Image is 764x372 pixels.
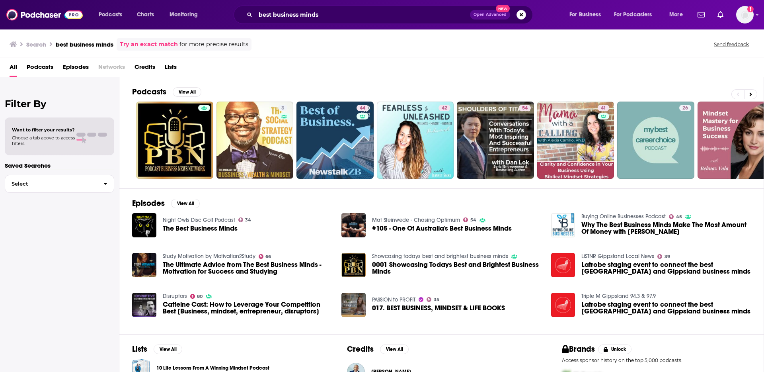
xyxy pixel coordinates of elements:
h2: Podcasts [132,87,166,97]
span: Podcasts [99,9,122,20]
a: 41 [598,105,609,111]
a: LiSTNR Gippsland Local News [581,253,654,260]
a: 66 [259,254,271,259]
a: 3 [278,105,287,111]
img: User Profile [736,6,754,23]
a: Caffeine Cast: How to Leverage Your Competition Best [Business, mindset, entrepreneur, disruptors] [163,301,332,315]
a: CreditsView All [347,344,409,354]
img: The Ultimate Advice from The Best Business Minds - Motivation for Success and Studying [132,253,156,277]
span: Networks [98,61,125,77]
a: Podcasts [27,61,53,77]
img: Latrobe staging event to connect the best Melbourne and Gippsland business minds [551,293,575,317]
img: The Best Business Minds [132,213,156,237]
a: 54 [519,105,531,111]
a: 54 [463,217,476,222]
img: Caffeine Cast: How to Leverage Your Competition Best [Business, mindset, entrepreneur, disruptors] [132,293,156,317]
a: Podchaser - Follow, Share and Rate Podcasts [6,7,83,22]
span: 54 [522,104,528,112]
h2: Credits [347,344,374,354]
a: 44 [357,105,368,111]
a: Try an exact match [120,40,178,49]
span: 42 [442,104,447,112]
span: 41 [601,104,606,112]
a: Show notifications dropdown [694,8,708,22]
a: 35 [427,297,439,302]
span: Open Advanced [474,13,507,17]
button: Open AdvancedNew [470,10,510,20]
a: Charts [132,8,159,21]
button: View All [171,199,200,208]
span: 44 [360,104,365,112]
span: Latrobe staging event to connect the best [GEOGRAPHIC_DATA] and Gippsland business minds [581,261,751,275]
button: View All [154,345,182,354]
span: 34 [245,218,251,222]
button: Show profile menu [736,6,754,23]
a: ListsView All [132,344,182,354]
span: 0001 Showcasing Todays Best and Brightest Business Minds [372,261,542,275]
p: Access sponsor history on the top 5,000 podcasts. [562,357,751,363]
img: Latrobe staging event to connect the best Melbourne and Gippsland business minds [551,253,575,277]
a: 45 [669,214,682,219]
span: Select [5,181,97,186]
input: Search podcasts, credits, & more... [255,8,470,21]
span: Monitoring [170,9,198,20]
a: 26 [679,105,691,111]
span: Why The Best Business Minds Make The Most Amount Of Money with [PERSON_NAME] [581,221,751,235]
a: Mat Steinwede - Chasing Optimum [372,217,460,223]
a: Credits [134,61,155,77]
a: 44 [296,102,374,179]
a: #105 - One Of Australia's Best Business Minds [341,213,366,237]
span: Charts [137,9,154,20]
a: PASSION to PROFIT [372,296,415,303]
span: 017. BEST BUSINESS, MINDSET & LIFE BOOKS [372,305,505,311]
a: Why The Best Business Minds Make The Most Amount Of Money with Liam Donnelly [581,221,751,235]
a: The Ultimate Advice from The Best Business Minds - Motivation for Success and Studying [163,261,332,275]
button: View All [173,87,201,97]
a: Latrobe staging event to connect the best Melbourne and Gippsland business minds [581,261,751,275]
a: Disruptors [163,293,187,300]
a: 26 [617,102,694,179]
a: EpisodesView All [132,198,200,208]
span: Logged in as lkingsley [736,6,754,23]
span: 54 [470,218,476,222]
svg: Add a profile image [747,6,754,12]
div: Search podcasts, credits, & more... [241,6,540,24]
a: #105 - One Of Australia's Best Business Minds [372,225,512,232]
span: 45 [676,215,682,219]
span: for more precise results [179,40,248,49]
span: All [10,61,17,77]
button: open menu [609,8,664,21]
span: 35 [434,298,439,302]
a: 42 [439,105,450,111]
span: 39 [665,255,670,258]
h2: Filter By [5,98,114,110]
span: New [496,5,510,12]
a: Lists [165,61,177,77]
img: Why The Best Business Minds Make The Most Amount Of Money with Liam Donnelly [551,213,575,237]
a: Triple M Gippsland 94.3 & 97.9 [581,293,656,300]
button: Send feedback [711,41,751,48]
span: 66 [265,255,271,258]
span: Want to filter your results? [12,127,75,133]
a: 41 [537,102,614,179]
a: Latrobe staging event to connect the best Melbourne and Gippsland business minds [581,301,751,315]
span: 3 [281,104,284,112]
span: For Business [569,9,601,20]
h2: Lists [132,344,147,354]
img: 0001 Showcasing Todays Best and Brightest Business Minds [341,253,366,277]
a: 80 [190,294,203,299]
span: The Best Business Minds [163,225,238,232]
